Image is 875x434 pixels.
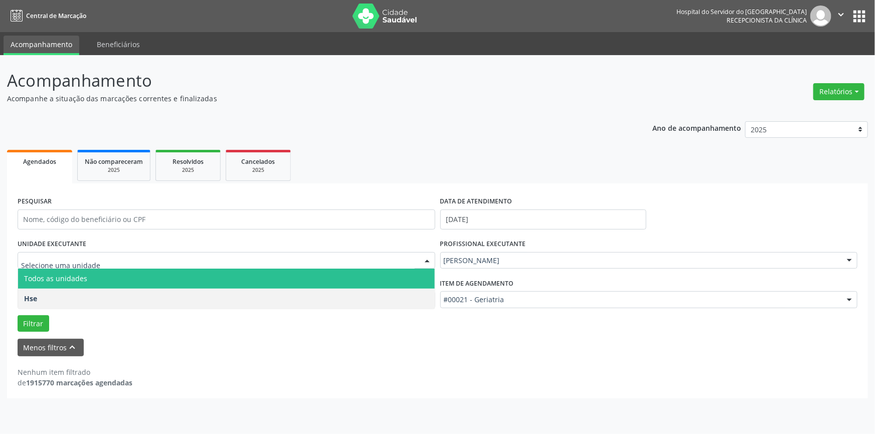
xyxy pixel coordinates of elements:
[18,209,435,230] input: Nome, código do beneficiário ou CPF
[440,209,646,230] input: Selecione um intervalo
[18,377,132,388] div: de
[85,166,143,174] div: 2025
[23,157,56,166] span: Agendados
[7,68,610,93] p: Acompanhamento
[440,237,526,252] label: PROFISSIONAL EXECUTANTE
[26,12,86,20] span: Central de Marcação
[18,194,52,209] label: PESQUISAR
[813,83,864,100] button: Relatórios
[810,6,831,27] img: img
[727,16,807,25] span: Recepcionista da clínica
[18,367,132,377] div: Nenhum item filtrado
[67,342,78,353] i: keyboard_arrow_up
[18,315,49,332] button: Filtrar
[233,166,283,174] div: 2025
[18,237,86,252] label: UNIDADE EXECUTANTE
[676,8,807,16] div: Hospital do Servidor do [GEOGRAPHIC_DATA]
[242,157,275,166] span: Cancelados
[24,294,37,303] span: Hse
[24,274,87,283] span: Todos as unidades
[7,93,610,104] p: Acompanhe a situação das marcações correntes e finalizadas
[4,36,79,55] a: Acompanhamento
[440,194,512,209] label: DATA DE ATENDIMENTO
[21,256,415,276] input: Selecione uma unidade
[18,339,84,356] button: Menos filtros
[90,36,147,53] a: Beneficiários
[85,157,143,166] span: Não compareceram
[163,166,213,174] div: 2025
[440,276,514,291] label: Item de agendamento
[653,121,742,134] p: Ano de acompanhamento
[835,9,846,20] i: 
[172,157,204,166] span: Resolvidos
[26,378,132,387] strong: 1915770 marcações agendadas
[444,256,837,266] span: [PERSON_NAME]
[850,8,868,25] button: apps
[444,295,837,305] span: #00021 - Geriatria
